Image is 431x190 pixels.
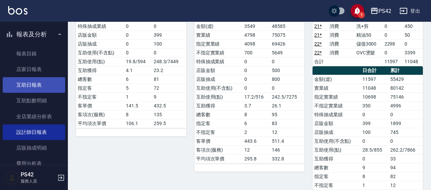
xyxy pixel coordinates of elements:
td: 消費 [328,31,354,39]
button: 登出 [397,5,423,17]
td: 72 [152,84,186,92]
td: 店販金額 [313,119,361,128]
td: 4.1 [124,66,152,75]
td: 0 [270,57,304,66]
td: 不指定客 [76,92,124,101]
td: 259.5 [152,119,186,128]
img: Person [5,171,19,185]
td: 19.8/594 [124,57,152,66]
td: 0 [243,84,270,92]
td: 客項次(服務) [194,145,243,154]
td: 互助使用(點) [313,145,361,154]
td: 511.4 [270,137,304,145]
td: 248.3/7449 [152,57,186,66]
td: 特殊抽成業績 [76,22,124,31]
td: 儲值3000 [355,39,383,48]
td: 指定客 [194,119,243,128]
td: 互助獲得 [76,66,124,75]
td: 17.2/516 [243,92,270,101]
td: 450 [403,22,423,31]
td: 店販抽成 [194,75,243,84]
td: 客單價 [76,101,124,110]
button: save [351,4,364,18]
td: 100 [361,128,389,137]
td: 10698 [361,92,389,101]
a: 全店業績分析表 [3,109,65,124]
td: 0 [361,154,389,163]
td: 8 [243,110,270,119]
a: 店販抽成明細 [3,140,65,156]
td: 800 [270,75,304,84]
td: 0 [403,39,423,48]
td: 不指定實業績 [313,101,361,110]
td: 95 [270,110,304,119]
td: 11597 [361,75,389,84]
td: 82 [389,172,423,181]
a: 互助點數明細 [3,93,65,108]
td: 互助獲得 [313,154,361,163]
td: 9 [361,163,389,172]
td: 4798 [243,31,270,39]
td: 精油50 [355,31,383,39]
td: 指定實業績 [313,92,361,101]
td: 75146 [389,92,423,101]
td: 83 [270,119,304,128]
td: 店販抽成 [76,39,124,48]
a: 互助日報表 [3,77,65,93]
td: 0 [389,110,423,119]
td: 12 [243,145,270,154]
td: 6 [243,119,270,128]
a: 店家日報表 [3,62,65,77]
td: OVC燙髮 [355,48,383,57]
td: 50 [403,31,423,39]
td: 12 [270,128,304,137]
td: 特殊抽成業績 [313,110,361,119]
th: 日合計 [361,66,389,75]
td: 443.6 [243,137,270,145]
td: 332.8 [270,154,304,163]
td: 客單價 [194,137,243,145]
td: 消費 [328,39,354,48]
td: 6 [124,75,152,84]
td: 店販金額 [194,66,243,75]
td: 互助使用(不含點) [313,137,361,145]
a: 費用分析表 [3,156,65,171]
td: 295.8 [243,154,270,163]
td: 實業績 [194,31,243,39]
td: 500 [270,66,304,75]
td: 互助使用(點) [194,92,243,101]
td: 互助獲得 [194,101,243,110]
td: 1 [361,181,389,190]
td: 0 [243,75,270,84]
div: PS42 [378,7,391,15]
th: 累計 [389,66,423,75]
td: 0 [152,48,186,57]
td: 0 [383,48,403,57]
td: 互助使用(不含點) [194,84,243,92]
td: 0 [243,57,270,66]
td: 總客數 [76,75,124,84]
td: 3399 [403,48,423,57]
td: 0 [124,48,152,57]
td: 總客數 [313,163,361,172]
td: 5 [124,84,152,92]
td: 0 [124,31,152,39]
td: 26.1 [270,101,304,110]
td: 141.5 [124,101,152,110]
td: 3.7 [243,101,270,110]
td: 146 [270,145,304,154]
td: 不指定客 [194,128,243,137]
td: 消費 [328,22,354,31]
td: 指定客 [313,172,361,181]
p: 服務人員 [21,178,55,184]
td: 700 [243,48,270,57]
td: 0 [243,66,270,75]
td: 1899 [389,119,423,128]
td: 0 [361,137,389,145]
td: 4098 [243,39,270,48]
td: 總客數 [194,110,243,119]
td: 350 [361,101,389,110]
td: 洗+剪 [355,22,383,31]
td: 94 [389,163,423,172]
h5: PS42 [21,171,55,178]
